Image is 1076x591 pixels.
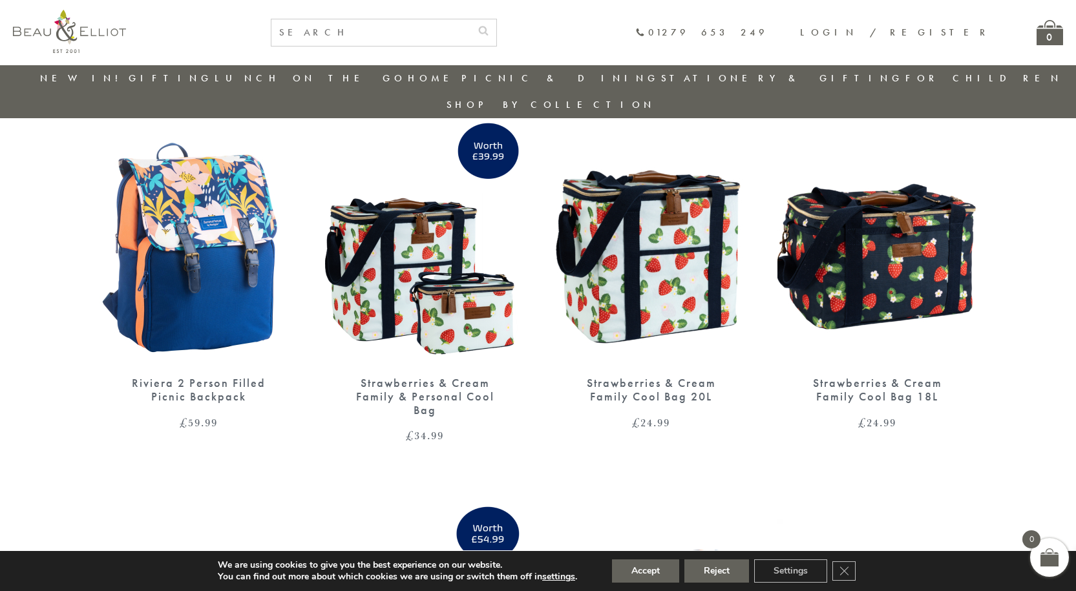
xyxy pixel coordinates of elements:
button: settings [542,571,575,583]
button: Accept [612,559,679,583]
input: SEARCH [271,19,470,46]
bdi: 24.99 [632,415,670,430]
a: Strawberries & Cream Family Cool Bag 18L Strawberries & Cream Family Cool Bag 18L £24.99 [777,105,978,428]
bdi: 24.99 [858,415,896,430]
a: Lunch On The Go [215,72,406,85]
span: £ [858,415,867,430]
span: £ [180,415,188,430]
bdi: 34.99 [406,428,444,443]
div: Strawberries & Cream Family & Personal Cool Bag [348,377,503,417]
a: Home [408,72,459,85]
p: You can find out more about which cookies we are using or switch them off in . [218,571,577,583]
div: Strawberries & Cream Family Cool Bag 20L [574,377,729,403]
img: Strawberries & Cream Family Cool Bag 18L [777,105,978,364]
button: Settings [754,559,827,583]
bdi: 59.99 [180,415,218,430]
div: Riviera 2 Person Filled Picnic Backpack [121,377,277,403]
span: 0 [1022,530,1040,548]
button: Reject [684,559,749,583]
a: Strawberries & Cream Family Cool Bag & Personal Cool Bag Strawberries & Cream Family & Personal C... [325,105,525,441]
a: Shop by collection [447,98,655,111]
a: New in! [40,72,127,85]
span: £ [632,415,640,430]
img: Strawberries & Cream Family Cool Bag & Personal Cool Bag [325,105,525,364]
a: Riviera 2 Person Backpack with contents Riviera 2 Person Filled Picnic Backpack £59.99 [99,105,299,428]
button: Close GDPR Cookie Banner [832,561,856,581]
img: Riviera 2 Person Backpack with contents [99,105,299,364]
a: Login / Register [800,26,991,39]
span: £ [406,428,414,443]
a: For Children [905,72,1062,85]
img: Strawberries & Cream Family Cool Bag 20L [551,105,752,364]
a: Picnic & Dining [461,72,659,85]
a: Stationery & Gifting [661,72,903,85]
img: logo [13,10,126,53]
a: 0 [1037,20,1063,45]
a: Gifting [129,72,213,85]
a: Strawberries & Cream Family Cool Bag 20L Strawberries & Cream Family Cool Bag 20L £24.99 [551,105,752,428]
a: 01279 653 249 [635,27,768,38]
div: Strawberries & Cream Family Cool Bag 18L [800,377,955,403]
p: We are using cookies to give you the best experience on our website. [218,559,577,571]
